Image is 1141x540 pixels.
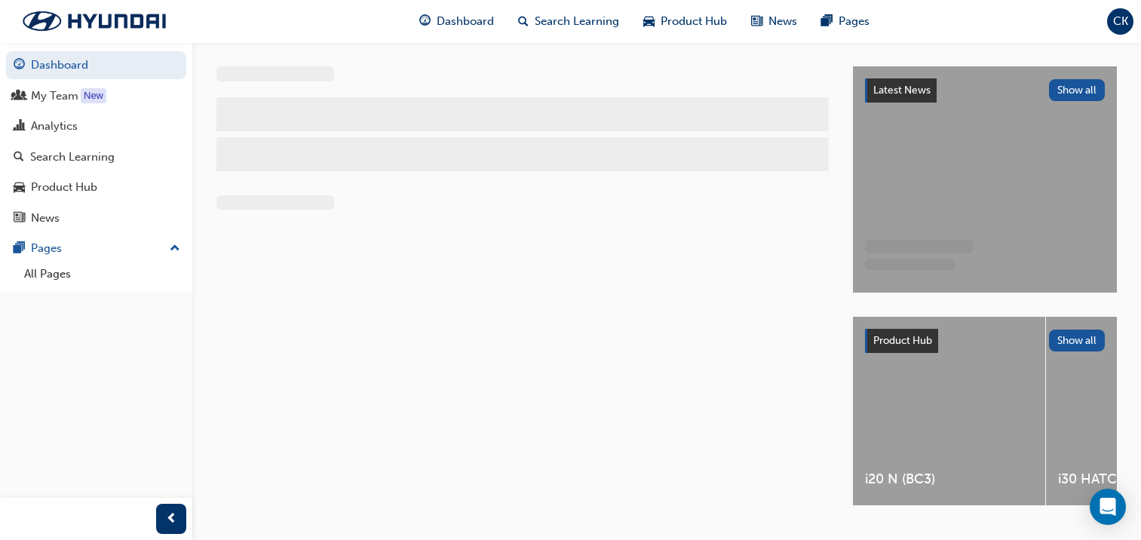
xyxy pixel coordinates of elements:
[739,6,809,37] a: news-iconNews
[14,90,25,103] span: people-icon
[8,5,181,37] img: Trak
[1049,330,1106,351] button: Show all
[853,317,1045,505] a: i20 N (BC3)
[14,151,24,164] span: search-icon
[166,510,177,529] span: prev-icon
[14,242,25,256] span: pages-icon
[809,6,882,37] a: pages-iconPages
[14,120,25,133] span: chart-icon
[6,204,186,232] a: News
[6,112,186,140] a: Analytics
[643,12,655,31] span: car-icon
[14,212,25,226] span: news-icon
[407,6,506,37] a: guage-iconDashboard
[6,51,186,79] a: Dashboard
[31,210,60,227] div: News
[768,13,797,30] span: News
[1090,489,1126,525] div: Open Intercom Messenger
[31,118,78,135] div: Analytics
[31,179,97,196] div: Product Hub
[14,59,25,72] span: guage-icon
[839,13,870,30] span: Pages
[535,13,619,30] span: Search Learning
[31,87,78,105] div: My Team
[1049,79,1106,101] button: Show all
[18,262,186,286] a: All Pages
[873,334,932,347] span: Product Hub
[6,235,186,262] button: Pages
[6,143,186,171] a: Search Learning
[631,6,739,37] a: car-iconProduct Hub
[437,13,494,30] span: Dashboard
[661,13,727,30] span: Product Hub
[865,329,1105,353] a: Product HubShow all
[6,82,186,110] a: My Team
[1107,8,1133,35] button: CK
[6,173,186,201] a: Product Hub
[865,78,1105,103] a: Latest NewsShow all
[30,149,115,166] div: Search Learning
[518,12,529,31] span: search-icon
[821,12,833,31] span: pages-icon
[865,471,1033,488] span: i20 N (BC3)
[873,84,931,97] span: Latest News
[506,6,631,37] a: search-iconSearch Learning
[419,12,431,31] span: guage-icon
[81,88,106,103] div: Tooltip anchor
[170,239,180,259] span: up-icon
[751,12,762,31] span: news-icon
[14,181,25,195] span: car-icon
[1113,13,1128,30] span: CK
[6,48,186,235] button: DashboardMy TeamAnalyticsSearch LearningProduct HubNews
[31,240,62,257] div: Pages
